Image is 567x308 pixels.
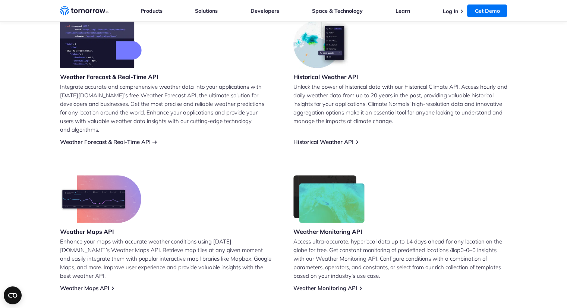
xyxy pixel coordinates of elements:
a: Historical Weather API [293,138,353,145]
a: Developers [251,7,279,14]
h3: Weather Maps API [60,227,141,236]
a: Home link [60,5,108,16]
h3: Weather Forecast & Real-Time API [60,73,158,81]
p: Access ultra-accurate, hyperlocal data up to 14 days ahead for any location on the globe for free... [293,237,507,280]
a: Get Demo [467,4,507,17]
a: Weather Monitoring API [293,285,357,292]
h3: Historical Weather API [293,73,358,81]
button: Open CMP widget [4,286,22,304]
a: Solutions [195,7,218,14]
a: Learn [396,7,410,14]
p: Enhance your maps with accurate weather conditions using [DATE][DOMAIN_NAME]’s Weather Maps API. ... [60,237,274,280]
a: Weather Maps API [60,285,109,292]
a: Weather Forecast & Real-Time API [60,138,151,145]
p: Unlock the power of historical data with our Historical Climate API. Access hourly and daily weat... [293,82,507,125]
a: Products [141,7,163,14]
p: Integrate accurate and comprehensive weather data into your applications with [DATE][DOMAIN_NAME]... [60,82,274,134]
a: Space & Technology [312,7,363,14]
a: Log In [442,8,458,15]
h3: Weather Monitoring API [293,227,365,236]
